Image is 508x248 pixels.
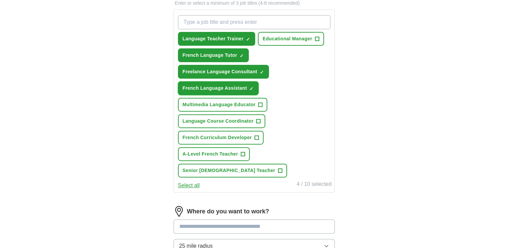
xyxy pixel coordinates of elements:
span: A-Level French Teacher [183,151,238,158]
img: location.png [174,206,184,217]
button: Senior [DEMOGRAPHIC_DATA] Teacher [178,164,287,177]
button: Select all [178,181,200,190]
span: Senior [DEMOGRAPHIC_DATA] Teacher [183,167,275,174]
button: Freelance Language Consultant✓ [178,65,269,79]
span: ✓ [249,86,253,91]
button: French Curriculum Developer [178,131,264,144]
label: Where do you want to work? [187,207,269,216]
button: Educational Manager [258,32,324,46]
button: A-Level French Teacher [178,147,250,161]
span: French Language Assistant [183,85,247,92]
span: ✓ [246,37,250,42]
button: Language Teacher Trainer✓ [178,32,256,46]
button: Multimedia Language Educator [178,98,268,112]
span: ✓ [240,53,244,58]
span: Language Teacher Trainer [183,35,244,42]
button: French Language Tutor✓ [178,48,249,62]
button: Language Course Coordinator [178,114,266,128]
span: Language Course Coordinator [183,118,254,125]
div: 4 / 10 selected [296,180,331,190]
input: Type a job title and press enter [178,15,330,29]
span: French Curriculum Developer [183,134,252,141]
button: French Language Assistant✓ [178,81,259,95]
span: Educational Manager [263,35,312,42]
span: French Language Tutor [183,52,237,59]
span: Multimedia Language Educator [183,101,256,108]
span: Freelance Language Consultant [183,68,258,75]
span: ✓ [260,70,264,75]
